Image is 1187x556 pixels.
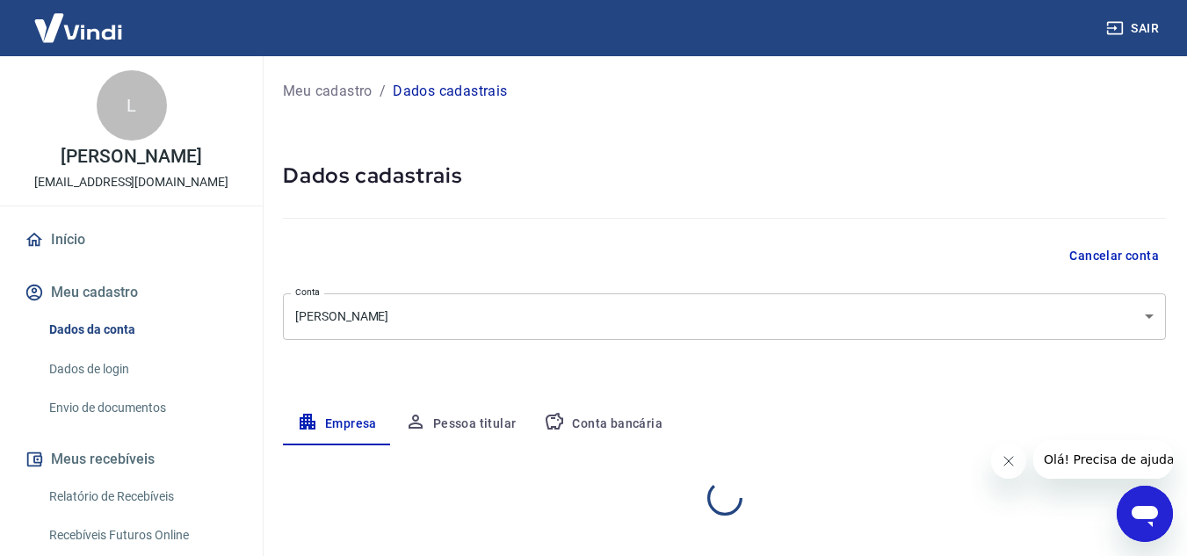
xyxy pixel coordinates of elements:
[1033,440,1173,479] iframe: Mensagem da empresa
[283,162,1166,190] h5: Dados cadastrais
[530,403,677,445] button: Conta bancária
[61,148,201,166] p: [PERSON_NAME]
[42,351,242,387] a: Dados de login
[283,81,373,102] a: Meu cadastro
[21,273,242,312] button: Meu cadastro
[391,403,531,445] button: Pessoa titular
[21,220,242,259] a: Início
[21,440,242,479] button: Meus recebíveis
[42,479,242,515] a: Relatório de Recebíveis
[283,403,391,445] button: Empresa
[283,293,1166,340] div: [PERSON_NAME]
[42,390,242,426] a: Envio de documentos
[1103,12,1166,45] button: Sair
[380,81,386,102] p: /
[991,444,1026,479] iframe: Fechar mensagem
[393,81,507,102] p: Dados cadastrais
[97,70,167,141] div: L
[21,1,135,54] img: Vindi
[1062,240,1166,272] button: Cancelar conta
[295,285,320,299] label: Conta
[42,312,242,348] a: Dados da conta
[42,517,242,553] a: Recebíveis Futuros Online
[11,12,148,26] span: Olá! Precisa de ajuda?
[1117,486,1173,542] iframe: Botão para abrir a janela de mensagens
[34,173,228,191] p: [EMAIL_ADDRESS][DOMAIN_NAME]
